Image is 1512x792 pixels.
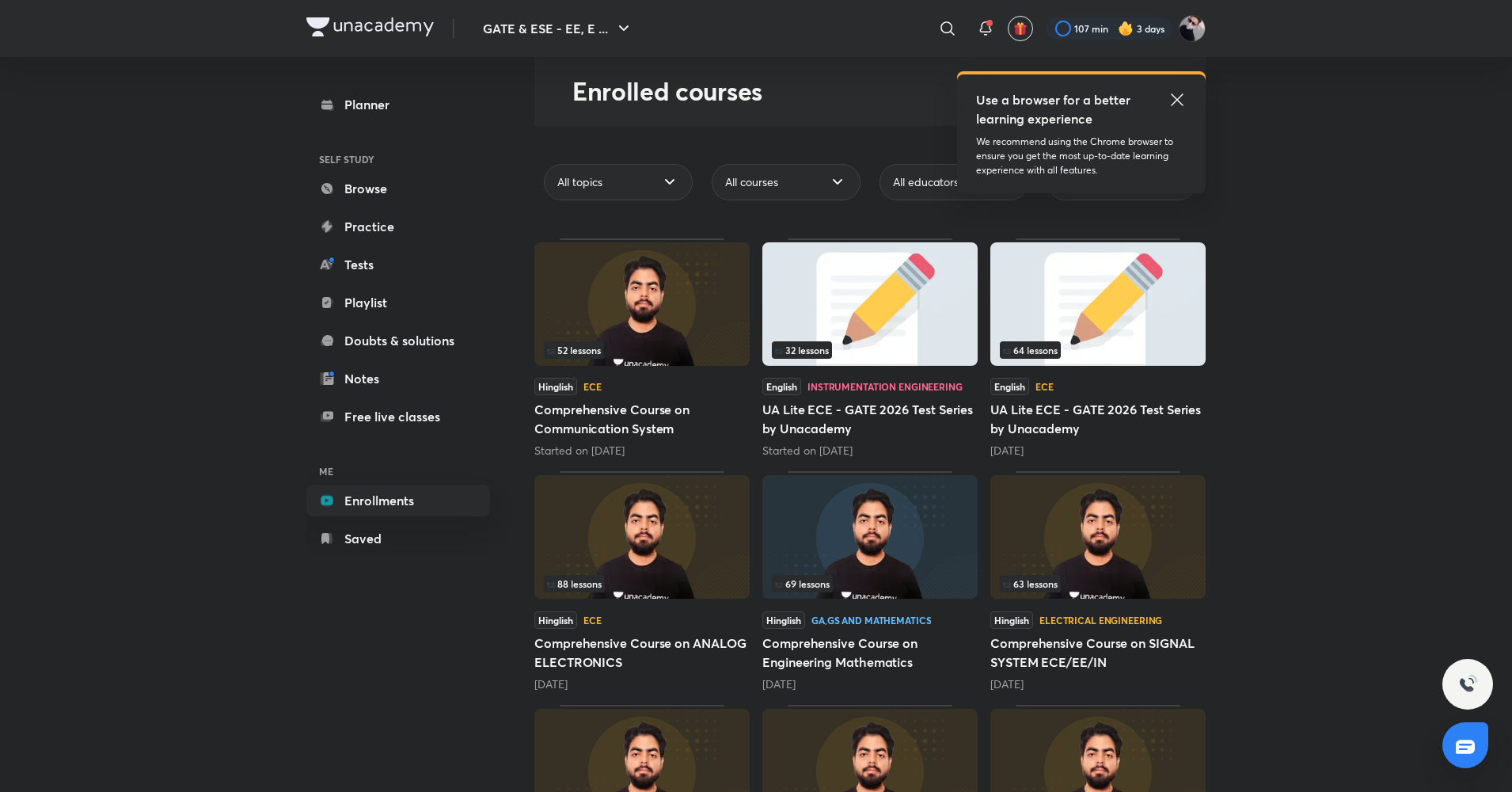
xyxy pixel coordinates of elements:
[583,382,602,391] div: ECE
[762,378,801,395] span: English
[557,174,602,190] span: All topics
[544,341,740,359] div: left
[306,89,490,120] a: Planner
[772,575,968,592] div: left
[534,611,577,629] span: Hinglish
[306,485,490,516] a: Enrollments
[534,443,750,459] div: Started on Sept 13
[893,174,959,190] span: All educators
[1008,16,1033,41] button: avatar
[772,341,968,359] div: infocontainer
[583,615,602,625] div: ECE
[807,382,963,391] div: Instrumentation Engineering
[762,611,805,629] span: Hinglish
[306,287,490,318] a: Playlist
[306,325,490,356] a: Doubts & solutions
[547,345,601,355] span: 52 lessons
[1458,675,1477,694] img: ttu
[990,475,1206,599] img: Thumbnail
[547,579,602,588] span: 88 lessons
[1000,575,1196,592] div: infosection
[1000,575,1196,592] div: infocontainer
[762,471,978,691] div: Comprehensive Course on Engineering Mathematics
[306,458,490,485] h6: ME
[990,676,1206,692] div: 5 months ago
[762,238,978,459] div: UA Lite ECE - GATE 2026 Test Series by Unacademy
[762,443,978,459] div: Started on Aug 2
[1000,341,1196,359] div: infocontainer
[976,135,1187,177] p: We recommend using the Chrome browser to ensure you get the most up-to-date learning experience w...
[772,575,968,592] div: infocontainer
[762,634,978,672] h5: Comprehensive Course on Engineering Mathematics
[1000,575,1196,592] div: left
[534,475,750,599] img: Thumbnail
[534,676,750,692] div: 21 days ago
[1013,21,1028,36] img: avatar
[1035,382,1054,391] div: ECE
[1118,21,1134,36] img: streak
[976,90,1134,128] h5: Use a browser for a better learning experience
[534,238,750,459] div: Comprehensive Course on Communication System
[1179,15,1206,42] img: Ashutosh Tripathi
[306,17,434,36] img: Company Logo
[306,146,490,173] h6: SELF STUDY
[990,400,1206,438] h5: UA Lite ECE - GATE 2026 Test Series by Unacademy
[990,242,1206,366] img: Thumbnail
[306,401,490,432] a: Free live classes
[306,249,490,280] a: Tests
[306,363,490,394] a: Notes
[544,341,740,359] div: infosection
[306,17,434,40] a: Company Logo
[1000,341,1196,359] div: left
[473,13,643,44] button: GATE & ESE - EE, E ...
[534,634,750,672] h5: Comprehensive Course on ANALOG ELECTRONICS
[572,75,1206,107] h2: Enrolled courses
[772,341,968,359] div: left
[544,575,740,592] div: infocontainer
[534,400,750,438] h5: Comprehensive Course on Communication System
[306,523,490,554] a: Saved
[534,378,577,395] span: Hinglish
[534,242,750,366] img: Thumbnail
[306,211,490,242] a: Practice
[762,242,978,366] img: Thumbnail
[544,575,740,592] div: left
[811,615,931,625] div: GA,GS and Mathematics
[762,400,978,438] h5: UA Lite ECE - GATE 2026 Test Series by Unacademy
[544,341,740,359] div: infocontainer
[990,471,1206,691] div: Comprehensive Course on SIGNAL SYSTEM ECE/EE/IN
[544,575,740,592] div: infosection
[1039,615,1162,625] div: Electrical Engineering
[1000,341,1196,359] div: infosection
[1003,345,1058,355] span: 64 lessons
[990,443,1206,459] div: 3 days ago
[990,611,1033,629] span: Hinglish
[772,341,968,359] div: infosection
[775,579,830,588] span: 69 lessons
[762,475,978,599] img: Thumbnail
[990,634,1206,672] h5: Comprehensive Course on SIGNAL SYSTEM ECE/EE/IN
[534,471,750,691] div: Comprehensive Course on ANALOG ELECTRONICS
[990,378,1029,395] span: English
[1003,579,1058,588] span: 63 lessons
[772,575,968,592] div: infosection
[306,173,490,204] a: Browse
[725,174,778,190] span: All courses
[990,238,1206,459] div: UA Lite ECE - GATE 2026 Test Series by Unacademy
[775,345,829,355] span: 32 lessons
[762,676,978,692] div: 2 months ago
